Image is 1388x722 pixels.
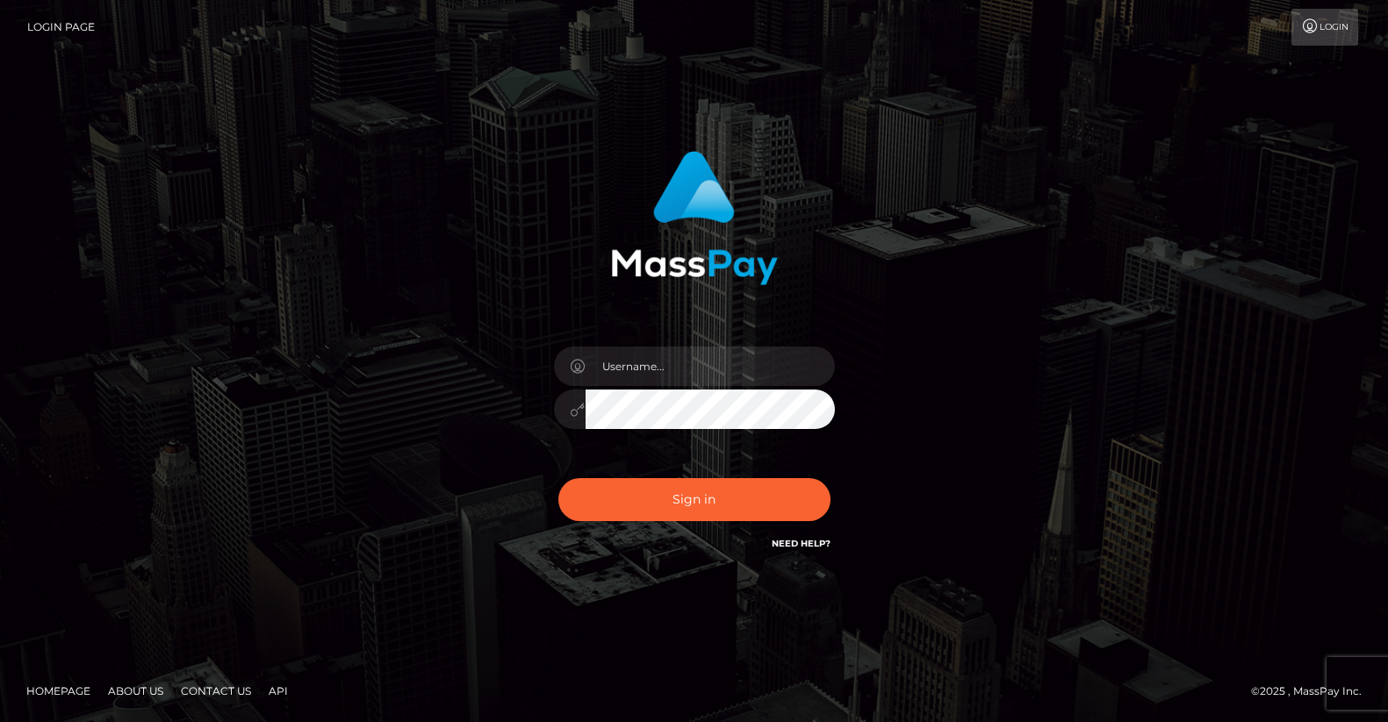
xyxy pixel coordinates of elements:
a: About Us [101,677,170,704]
a: Contact Us [174,677,258,704]
input: Username... [586,347,835,386]
a: Need Help? [772,538,831,549]
a: Login [1291,9,1358,46]
div: © 2025 , MassPay Inc. [1251,682,1375,701]
button: Sign in [558,478,831,521]
a: Homepage [19,677,97,704]
a: API [262,677,295,704]
img: MassPay Login [611,151,778,285]
a: Login Page [27,9,95,46]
